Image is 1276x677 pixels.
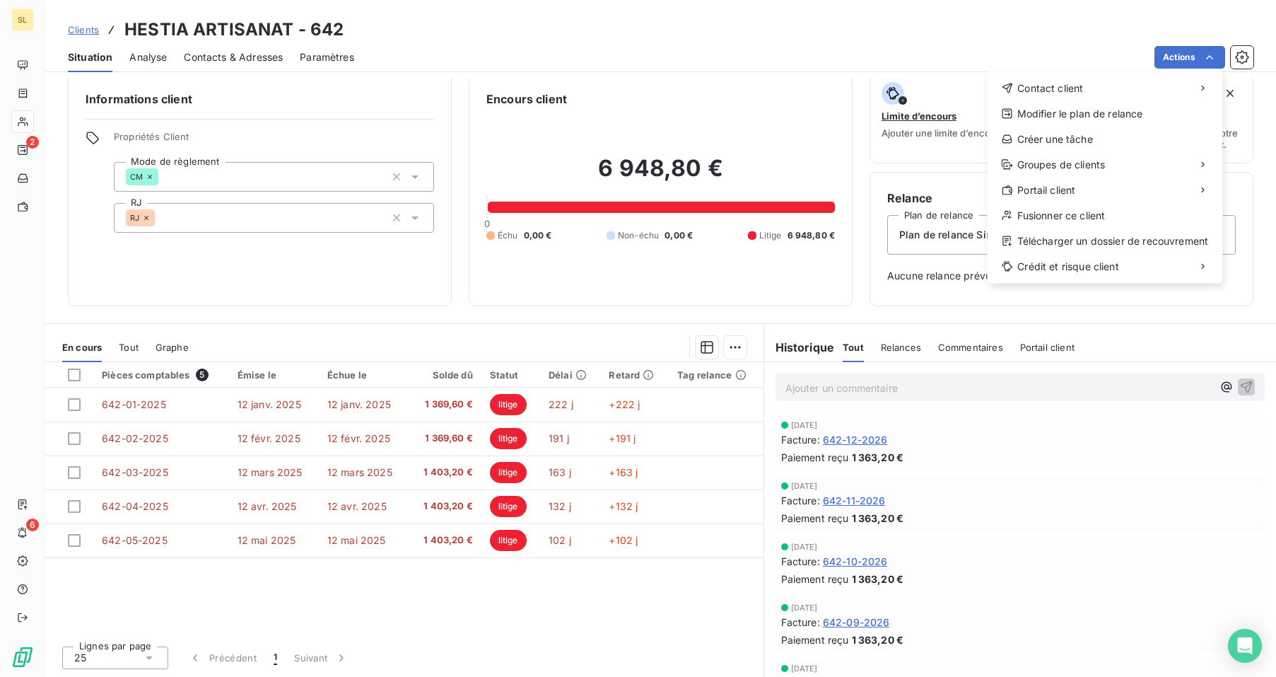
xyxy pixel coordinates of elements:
div: Créer une tâche [993,128,1217,151]
span: Contact client [1017,81,1083,96]
div: Actions [988,71,1223,284]
span: Portail client [1017,183,1075,197]
div: Modifier le plan de relance [993,103,1217,125]
div: Télécharger un dossier de recouvrement [993,230,1217,253]
span: Crédit et risque client [1017,260,1118,274]
div: Fusionner ce client [993,204,1217,227]
span: Groupes de clients [1017,158,1106,172]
